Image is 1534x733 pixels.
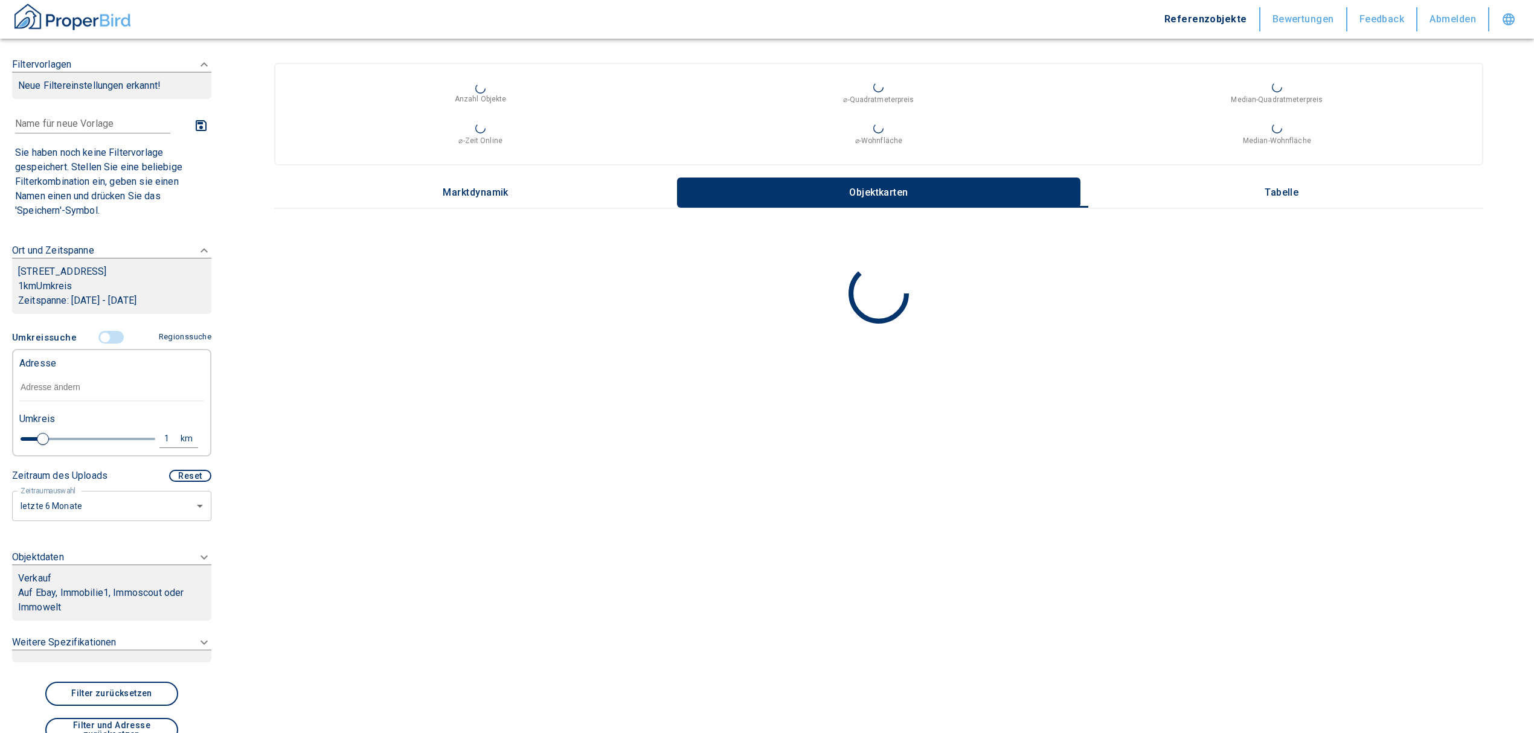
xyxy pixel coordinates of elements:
div: ObjektdatenVerkaufAuf Ebay, Immobilie1, Immoscout oder Immowelt [12,543,211,628]
button: Umkreissuche [12,326,82,349]
div: letzte 6 Monate [12,490,211,522]
p: ⌀-Quadratmeterpreis [843,94,914,105]
p: Median-Quadratmeterpreis [1231,94,1323,105]
p: Tabelle [1251,187,1312,198]
div: 1 [162,431,184,446]
p: Zeitraum des Uploads [12,469,108,483]
p: Objektkarten [849,187,909,198]
p: Weitere Spezifikationen [12,635,116,650]
p: Zeitspanne: [DATE] - [DATE] [18,293,205,308]
p: Umkreis [19,412,55,426]
button: ProperBird Logo and Home Button [12,2,133,37]
p: Anzahl Objekte [455,94,507,104]
p: Objektdaten [12,550,64,565]
p: Adresse [19,356,56,371]
button: Reset [169,470,211,482]
button: Feedback [1347,7,1418,31]
img: ProperBird Logo and Home Button [12,2,133,32]
input: Adresse ändern [19,374,204,402]
p: Sie haben noch keine Filtervorlage gespeichert. Stellen Sie eine beliebige Filterkombination ein,... [15,146,208,218]
p: ⌀-Zeit Online [458,135,502,146]
p: 1 km Umkreis [18,279,205,293]
div: FiltervorlagenNeue Filtereinstellungen erkannt! [12,111,211,222]
div: km [184,431,195,446]
button: Abmelden [1417,7,1489,31]
button: Bewertungen [1260,7,1347,31]
p: Filtervorlagen [12,57,71,72]
p: Median-Wohnfläche [1243,135,1311,146]
p: Ort und Zeitspanne [12,243,94,258]
button: Filter zurücksetzen [45,682,178,706]
button: 1km [159,430,198,448]
button: Regionssuche [154,327,211,348]
p: Verkauf [18,571,51,586]
button: Referenzobjekte [1152,7,1260,31]
div: Weitere Spezifikationen [12,628,211,670]
p: Neue Filtereinstellungen erkannt! [18,78,205,93]
p: Marktdynamik [443,187,509,198]
div: FiltervorlagenNeue Filtereinstellungen erkannt! [12,326,211,521]
div: wrapped label tabs example [274,178,1483,208]
p: [STREET_ADDRESS] [18,264,205,279]
p: Auf Ebay, Immobilie1, Immoscout oder Immowelt [18,586,205,615]
div: Ort und Zeitspanne[STREET_ADDRESS]1kmUmkreisZeitspanne: [DATE] - [DATE] [12,231,211,326]
div: FiltervorlagenNeue Filtereinstellungen erkannt! [12,45,211,111]
p: ⌀-Wohnfläche [855,135,902,146]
